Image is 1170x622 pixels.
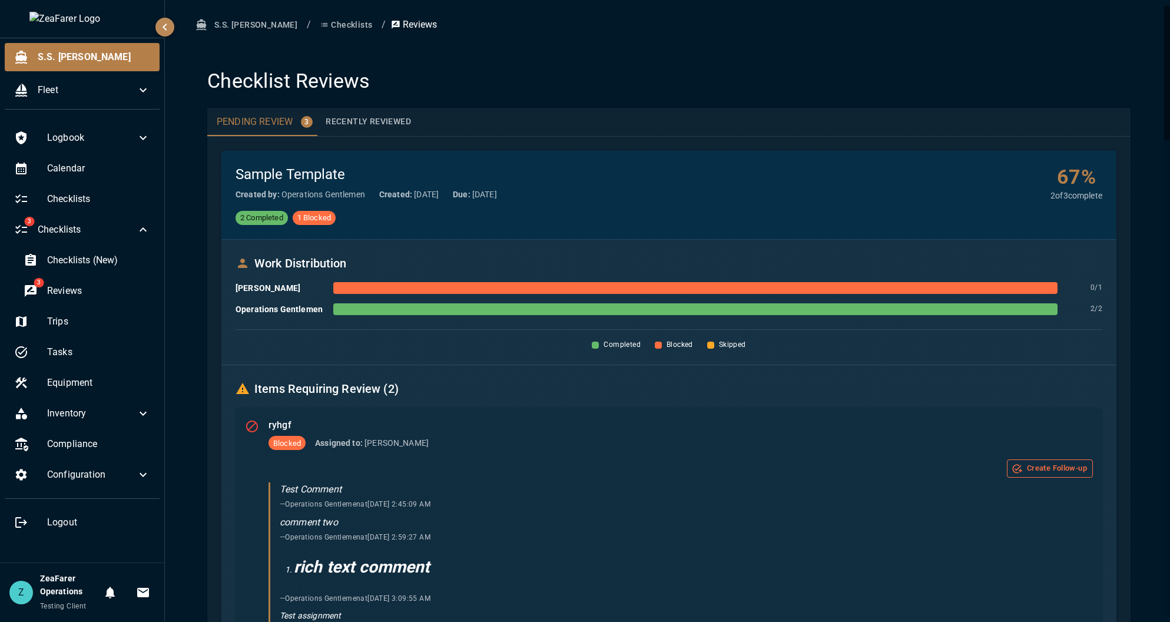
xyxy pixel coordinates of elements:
span: Checklists (New) [47,253,150,267]
div: Fleet [5,76,160,104]
button: Create a follow-up item for revision [1007,459,1093,478]
img: ZeaFarer Logo [29,12,135,26]
li: / [382,18,386,32]
strong: Created: [379,190,412,199]
span: Logout [47,515,150,530]
p: 2 of 3 complete [1050,190,1102,201]
span: Checklists [47,192,150,206]
button: S.S. [PERSON_NAME] [193,14,302,36]
h4: 67 % [1050,165,1102,190]
span: Pending Review [217,115,293,129]
div: Inventory [5,399,160,428]
span: Skipped [719,339,746,351]
span: 1 Blocked [293,212,336,224]
h1: rich text comment [294,555,1093,580]
span: Tasks [47,345,150,359]
p: Operations Gentlemen [236,303,324,315]
div: Tasks [5,338,160,366]
div: Z [9,581,33,604]
span: Checklists [38,223,136,237]
h1: Checklist Reviews [207,69,370,94]
p: [DATE] [453,188,497,200]
div: S.S. [PERSON_NAME] [5,43,160,71]
strong: Due: [453,190,470,199]
p: [PERSON_NAME] [315,437,429,449]
p: Reviews [391,18,437,32]
span: Logbook [47,131,136,145]
span: 3 [34,278,44,287]
span: 2 / 2 [1067,303,1102,315]
div: 3Checklists [5,216,160,244]
div: 3Reviews [14,277,160,305]
span: Testing Client [40,602,87,610]
div: Trips [5,307,160,336]
span: Trips [47,315,150,329]
span: 0 / 1 [1067,282,1102,294]
span: Completed [604,339,641,351]
div: comment two [280,515,1093,530]
div: Checklists (New) [14,246,160,274]
strong: Created by: [236,190,280,199]
div: Logout [5,508,160,537]
span: 3 [301,116,313,128]
span: — Operations Gentlemen at [DATE] 3:09:55 AM [280,594,430,603]
span: Inventory [47,406,136,421]
strong: Assigned to: [315,438,363,448]
div: Logbook [5,124,160,152]
p: [DATE] [379,188,439,200]
h6: ryhgf [269,417,1093,434]
span: Calendar [47,161,150,176]
h2: Sample Template [236,165,345,184]
span: Fleet [38,83,136,97]
span: — Operations Gentlemen at [DATE] 2:45:09 AM [280,500,430,508]
span: S.S. [PERSON_NAME] [38,50,150,64]
button: Checklists [316,14,377,36]
span: Blocked [667,339,693,351]
p: Operations Gentlemen [236,188,365,200]
h6: ZeaFarer Operations [40,573,98,598]
p: Test assignment [280,610,1093,622]
h6: Work Distribution [236,254,1102,273]
span: Reviews [47,284,150,298]
p: Jon [236,282,324,294]
button: Invitations [131,581,155,604]
span: 2 Completed [236,212,288,224]
h6: Items Requiring Review ( 2 ) [236,379,1102,398]
div: Calendar [5,154,160,183]
div: Checklists [5,185,160,213]
button: Notifications [98,581,122,604]
div: Compliance [5,430,160,458]
span: 3 [24,217,34,226]
span: Configuration [47,468,136,482]
button: Recently Reviewed [316,108,420,136]
div: Configuration [5,461,160,489]
span: Equipment [47,376,150,390]
span: — Operations Gentlemen at [DATE] 2:59:27 AM [280,533,430,541]
span: Compliance [47,437,150,451]
div: Test Comment [280,482,1093,497]
div: Equipment [5,369,160,397]
span: Blocked [269,438,306,449]
li: / [307,18,311,32]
